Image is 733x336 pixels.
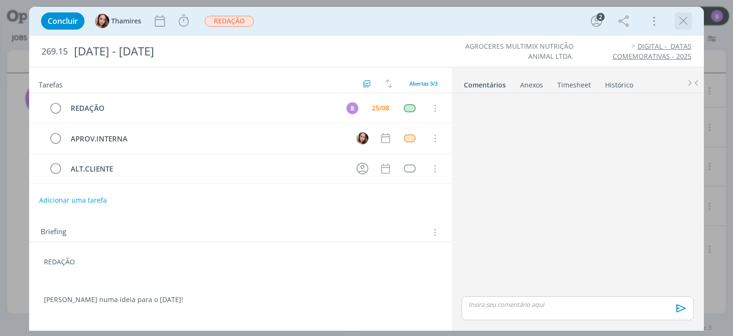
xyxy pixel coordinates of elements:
[356,131,370,145] button: T
[66,163,347,175] div: ALT.CLIENTE
[39,78,63,89] span: Tarefas
[66,133,347,145] div: APROV.INTERNA
[44,257,437,267] p: REDAÇÃO
[589,13,604,29] button: 2
[95,14,109,28] img: T
[597,13,605,21] div: 2
[465,42,574,60] a: AGROCERES MULTIMIX NUTRIÇÃO ANIMAL LTDA.
[42,46,68,57] span: 269.15
[95,14,141,28] button: TThamires
[41,12,84,30] button: Concluir
[409,80,438,87] span: Abertas 3/3
[356,132,368,144] img: T
[520,80,543,90] div: Anexos
[48,17,78,25] span: Concluir
[372,105,389,111] div: 25/08
[205,16,254,27] span: REDAÇÃO
[557,76,591,90] a: Timesheet
[70,40,417,63] div: [DATE] - [DATE]
[66,102,337,114] div: REDAÇÃO
[463,76,506,90] a: Comentários
[605,76,634,90] a: Histórico
[41,226,66,238] span: Briefing
[39,192,107,209] button: Adicionar uma tarefa
[29,7,703,331] div: dialog
[346,102,358,114] div: B
[111,18,141,24] span: Thamires
[44,295,437,304] p: [PERSON_NAME] numa ideia para o [DATE]!
[346,101,360,115] button: B
[613,42,691,60] a: DIGITAL - DATAS COMEMORATIVAS - 2025
[386,79,392,88] img: arrow-down-up.svg
[204,15,254,27] button: REDAÇÃO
